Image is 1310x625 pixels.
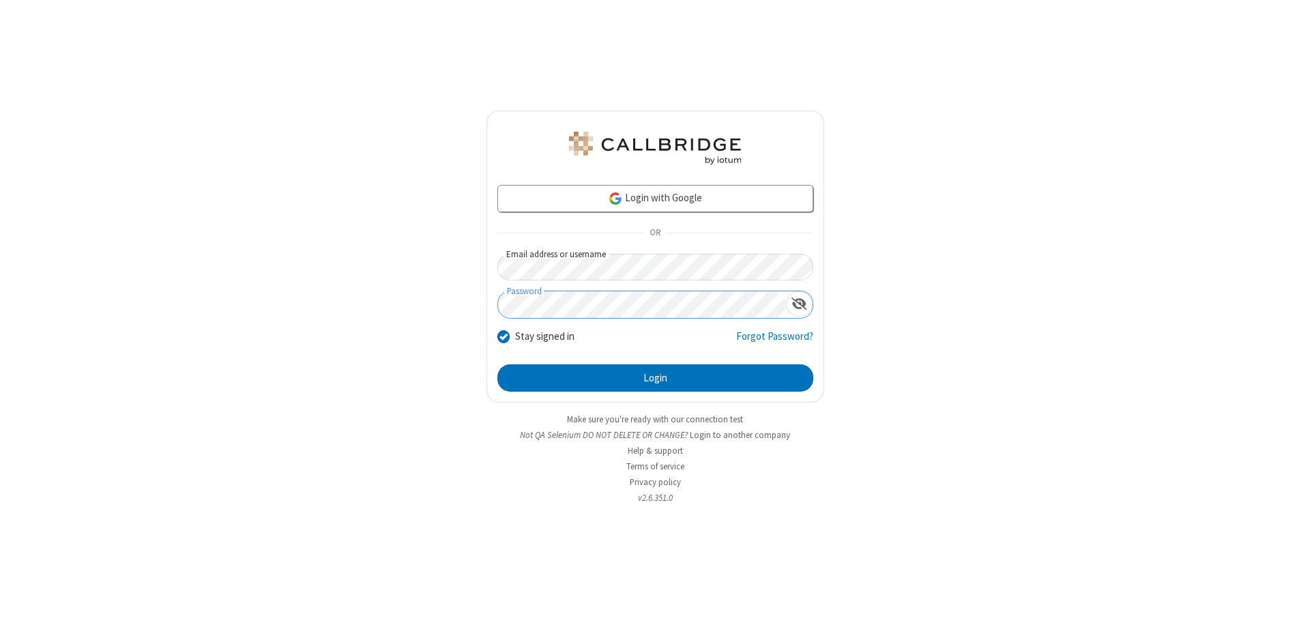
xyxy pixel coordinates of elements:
button: Login to another company [690,428,790,441]
a: Login with Google [497,185,813,212]
span: OR [644,224,666,243]
a: Help & support [628,445,683,456]
img: QA Selenium DO NOT DELETE OR CHANGE [566,132,744,164]
a: Terms of service [626,461,684,472]
input: Email address or username [497,254,813,280]
button: Login [497,364,813,392]
img: google-icon.png [608,191,623,206]
a: Privacy policy [630,476,681,488]
input: Password [498,291,786,318]
li: v2.6.351.0 [486,491,824,504]
label: Stay signed in [515,329,574,345]
div: Show password [786,291,813,317]
a: Make sure you're ready with our connection test [567,413,743,425]
li: Not QA Selenium DO NOT DELETE OR CHANGE? [486,428,824,441]
a: Forgot Password? [736,329,813,355]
